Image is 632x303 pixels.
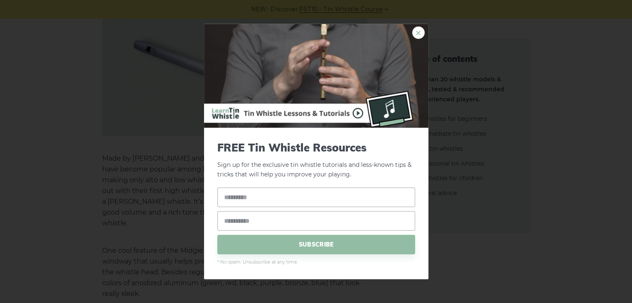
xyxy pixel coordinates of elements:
p: Sign up for the exclusive tin whistle tutorials and less-known tips & tricks that will help you i... [217,141,415,179]
img: Tin Whistle Buying Guide Preview [204,24,428,128]
a: × [412,27,425,39]
span: SUBSCRIBE [217,235,415,254]
span: * No spam. Unsubscribe at any time. [217,258,415,266]
span: FREE Tin Whistle Resources [217,141,415,154]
